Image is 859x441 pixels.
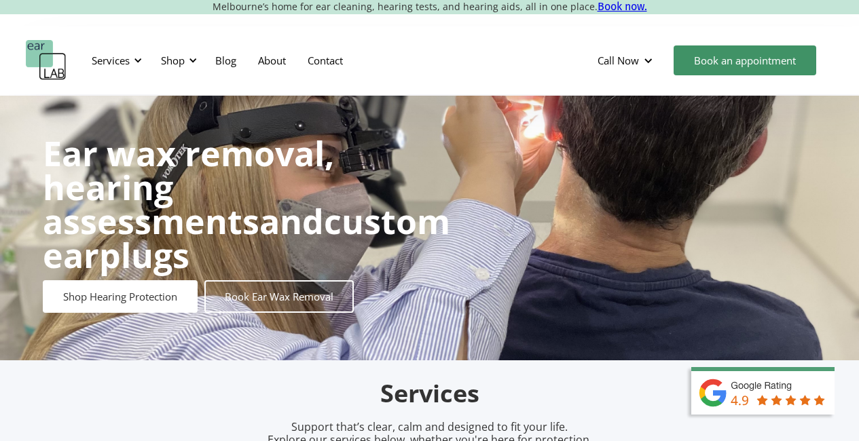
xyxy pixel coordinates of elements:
[587,40,667,81] div: Call Now
[297,41,354,80] a: Contact
[43,130,334,244] strong: Ear wax removal, hearing assessments
[43,136,450,272] h1: and
[204,41,247,80] a: Blog
[204,280,354,313] a: Book Ear Wax Removal
[674,45,816,75] a: Book an appointment
[247,41,297,80] a: About
[92,54,130,67] div: Services
[43,280,198,313] a: Shop Hearing Protection
[84,40,146,81] div: Services
[26,40,67,81] a: home
[153,40,201,81] div: Shop
[161,54,185,67] div: Shop
[111,378,749,410] h2: Services
[598,54,639,67] div: Call Now
[43,198,450,278] strong: custom earplugs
